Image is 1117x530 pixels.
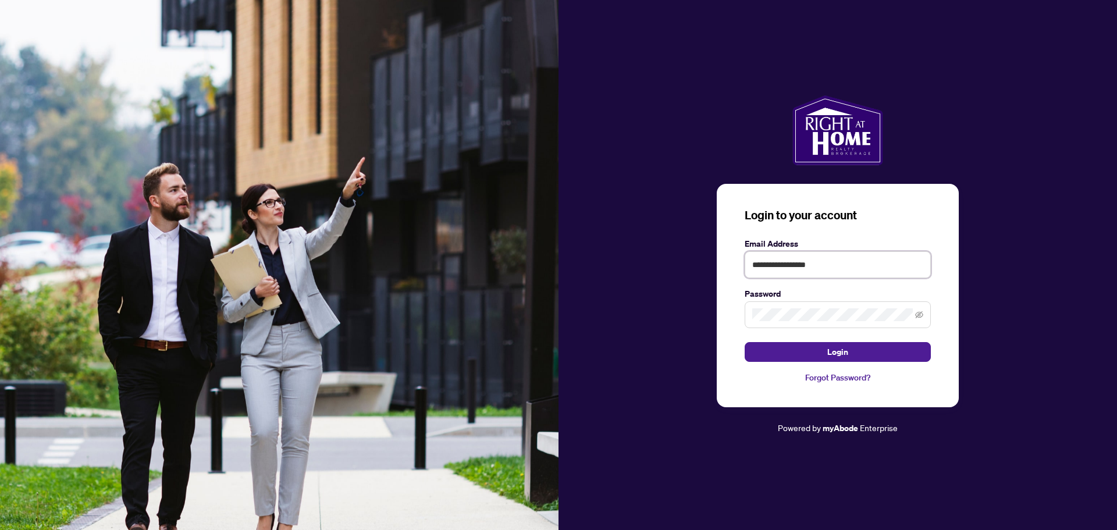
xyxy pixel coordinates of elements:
label: Password [745,287,931,300]
span: eye-invisible [915,311,923,319]
a: myAbode [823,422,858,435]
a: Forgot Password? [745,371,931,384]
span: Login [827,343,848,361]
label: Email Address [745,237,931,250]
span: Powered by [778,422,821,433]
h3: Login to your account [745,207,931,223]
span: Enterprise [860,422,898,433]
img: ma-logo [792,95,883,165]
button: Login [745,342,931,362]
